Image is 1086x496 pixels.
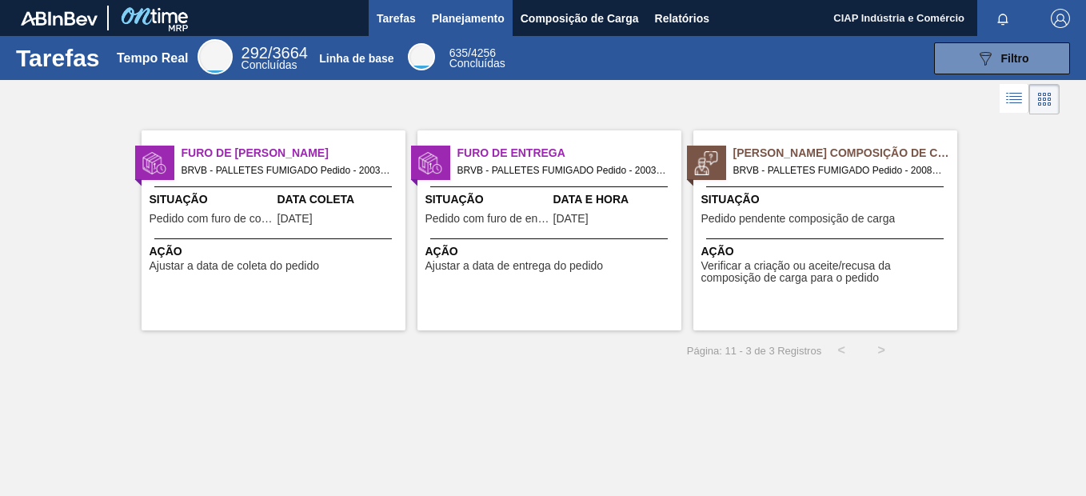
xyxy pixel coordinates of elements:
[701,243,953,260] span: Ação
[277,191,401,208] span: Data Coleta
[457,162,669,179] span: BRVB - PALLETES FUMIGADO Pedido - 2003674
[277,213,313,225] span: 15/08/2025
[731,345,821,357] span: 1 - 3 de 3 Registros
[117,51,189,66] div: Tempo Real
[733,145,957,162] span: Pedido Aguardando Composição de Carga
[182,145,405,162] span: Furo de Coleta
[150,191,273,208] span: Situação
[449,46,468,59] span: 635
[425,213,549,225] span: Pedido com furo de entrega
[1029,84,1060,114] div: Visão em Cards
[242,44,308,62] span: /
[242,46,308,70] div: Real Time
[521,9,639,28] span: Composição de Carga
[701,260,953,285] span: Verificar a criação ou aceite/recusa da composição de carga para o pedido
[1000,84,1029,114] div: Visão em Lista
[701,191,953,208] span: Situação
[694,151,718,175] img: estado
[16,49,100,67] h1: Tarefas
[821,330,861,370] button: <
[1001,52,1029,65] span: Filtro
[449,57,505,70] span: Concluídas
[319,52,393,65] div: Linha de base
[242,44,268,62] span: 292
[425,191,549,208] span: Situação
[449,48,505,69] div: Base Line
[687,345,731,357] span: Página: 1
[553,191,677,208] span: Data e Hora
[21,11,98,26] img: TNhmsLtSVTkK8tSr43FrP2fwEKptu5GPRR3wAAAABJRU5ErkJggg==
[449,46,496,59] span: /
[471,46,496,59] font: 4256
[733,162,944,179] span: BRVB - PALLETES FUMIGADO Pedido - 2008992
[432,9,505,28] span: Planejamento
[553,213,589,225] span: 12/08/2025,
[1051,9,1070,28] img: Logout
[150,260,320,272] span: Ajustar a data de coleta do pedido
[408,43,435,70] div: Base Line
[150,243,401,260] span: Ação
[457,145,681,162] span: Furo de Entrega
[418,151,442,175] img: estado
[425,243,677,260] span: Ação
[242,58,297,71] span: Concluídas
[861,330,901,370] button: >
[272,44,308,62] font: 3664
[150,213,273,225] span: Pedido com furo de coleta
[198,39,233,74] div: Real Time
[425,260,604,272] span: Ajustar a data de entrega do pedido
[701,213,896,225] span: Pedido pendente composição de carga
[655,9,709,28] span: Relatórios
[142,151,166,175] img: estado
[377,9,416,28] span: Tarefas
[934,42,1070,74] button: Filtro
[182,162,393,179] span: BRVB - PALLETES FUMIGADO Pedido - 2003675
[977,7,1028,30] button: Notificações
